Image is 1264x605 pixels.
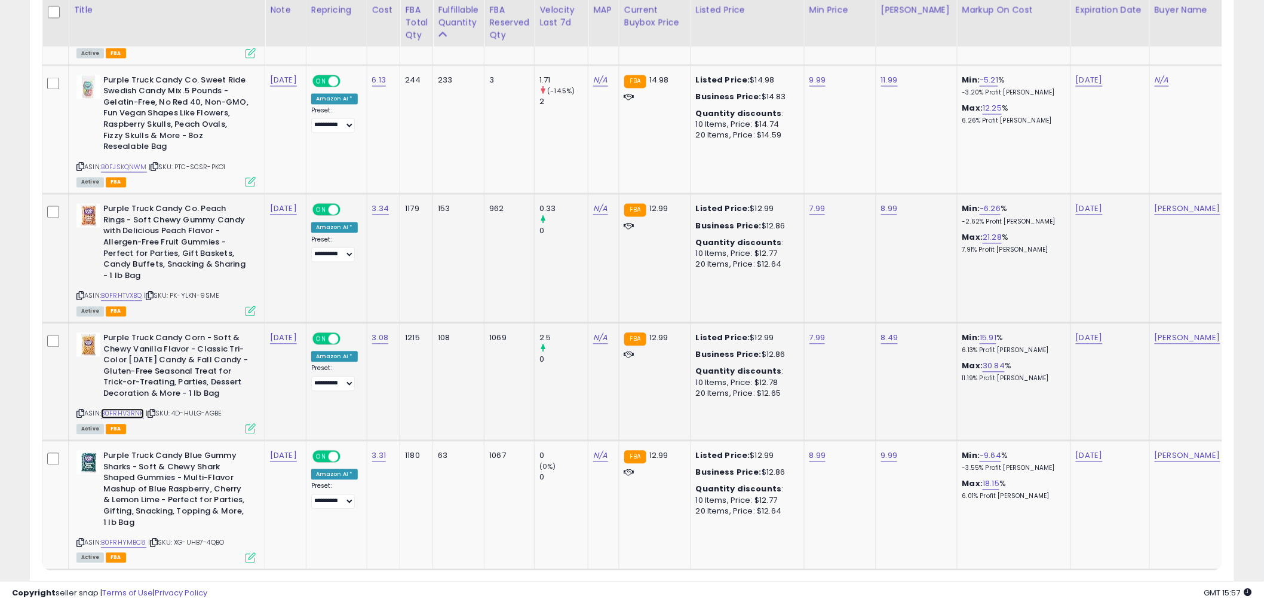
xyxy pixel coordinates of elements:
[311,236,358,263] div: Preset:
[1155,75,1169,87] a: N/A
[489,333,525,344] div: 1069
[1076,4,1145,16] div: Expiration Date
[539,204,588,215] div: 0.33
[696,221,762,232] b: Business Price:
[696,350,795,360] div: $12.86
[76,204,100,228] img: 41Z7dOWnRAL._SL40_.jpg
[962,204,1061,226] div: %
[696,130,795,141] div: 20 Items, Price: $14.59
[696,484,782,495] b: Quantity discounts
[983,360,1005,372] a: 30.84
[103,75,248,156] b: Purple Truck Candy Co. Sweet Ride Swedish Candy Mix .5 Pounds - Gelatin-Free, No Red 40, Non-GMO,...
[438,333,475,344] div: 108
[149,163,225,172] span: | SKU: PTC-SCSR-PKO1
[438,75,475,86] div: 233
[696,108,782,120] b: Quantity discounts
[539,451,588,462] div: 0
[809,450,826,462] a: 8.99
[696,332,750,344] b: Listed Price:
[103,204,248,285] b: Purple Truck Candy Co. Peach Rings - Soft Chewy Gummy Candy with Delicious Peach Flavor - Allerge...
[76,333,256,433] div: ASIN:
[339,452,358,462] span: OFF
[405,4,428,41] div: FBA Total Qty
[405,204,424,215] div: 1179
[696,109,795,120] div: :
[270,75,297,87] a: [DATE]
[438,204,475,215] div: 153
[962,75,1061,97] div: %
[102,587,153,598] a: Terms of Use
[489,4,529,41] div: FBA Reserved Qty
[314,76,329,86] span: ON
[311,469,358,480] div: Amazon AI *
[106,307,126,317] span: FBA
[962,203,980,215] b: Min:
[696,92,795,103] div: $14.83
[593,332,608,344] a: N/A
[405,333,424,344] div: 1215
[593,450,608,462] a: N/A
[696,333,795,344] div: $12.99
[962,332,980,344] b: Min:
[624,204,646,217] small: FBA
[962,218,1061,227] p: -2.62% Profit [PERSON_NAME]
[76,48,104,59] span: All listings currently available for purchase on Amazon
[106,48,126,59] span: FBA
[101,409,144,419] a: B0FRHV3RNK
[372,203,389,215] a: 3.34
[696,204,795,215] div: $12.99
[73,4,260,16] div: Title
[696,259,795,270] div: 20 Items, Price: $12.64
[962,246,1061,255] p: 7.91% Profit [PERSON_NAME]
[624,451,646,464] small: FBA
[962,361,1061,383] div: %
[372,4,395,16] div: Cost
[962,333,1061,355] div: %
[311,4,362,16] div: Repricing
[539,75,588,86] div: 1.71
[962,493,1061,501] p: 6.01% Profit [PERSON_NAME]
[1155,450,1220,462] a: [PERSON_NAME]
[539,97,588,108] div: 2
[649,332,668,344] span: 12.99
[76,75,100,99] img: 31EmzFVcrUL._SL40_.jpg
[962,103,1061,126] div: %
[881,75,898,87] a: 11.99
[438,451,475,462] div: 63
[624,333,646,346] small: FBA
[881,4,952,16] div: [PERSON_NAME]
[696,467,795,478] div: $12.86
[489,204,525,215] div: 962
[1076,332,1103,344] a: [DATE]
[539,333,588,344] div: 2.5
[593,4,613,16] div: MAP
[339,76,358,86] span: OFF
[809,75,826,87] a: 9.99
[311,352,358,362] div: Amazon AI *
[593,75,608,87] a: N/A
[881,450,898,462] a: 9.99
[809,4,871,16] div: Min Price
[962,103,983,114] b: Max:
[983,232,1002,244] a: 21.28
[489,75,525,86] div: 3
[962,450,980,462] b: Min:
[962,347,1061,355] p: 6.13% Profit [PERSON_NAME]
[311,107,358,134] div: Preset:
[339,205,358,215] span: OFF
[696,221,795,232] div: $12.86
[12,587,56,598] strong: Copyright
[12,588,207,599] div: seller snap | |
[270,203,297,215] a: [DATE]
[438,4,479,29] div: Fulfillable Quantity
[489,451,525,462] div: 1067
[144,291,219,301] span: | SKU: PK-YLKN-9SME
[649,75,669,86] span: 14.98
[1204,587,1252,598] span: 2025-10-10 15:57 GMT
[962,479,1061,501] div: %
[696,249,795,259] div: 10 Items, Price: $12.77
[696,349,762,360] b: Business Price:
[696,467,762,478] b: Business Price:
[76,333,100,357] img: 41j8VticHEL._SL40_.jpg
[76,553,104,563] span: All listings currently available for purchase on Amazon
